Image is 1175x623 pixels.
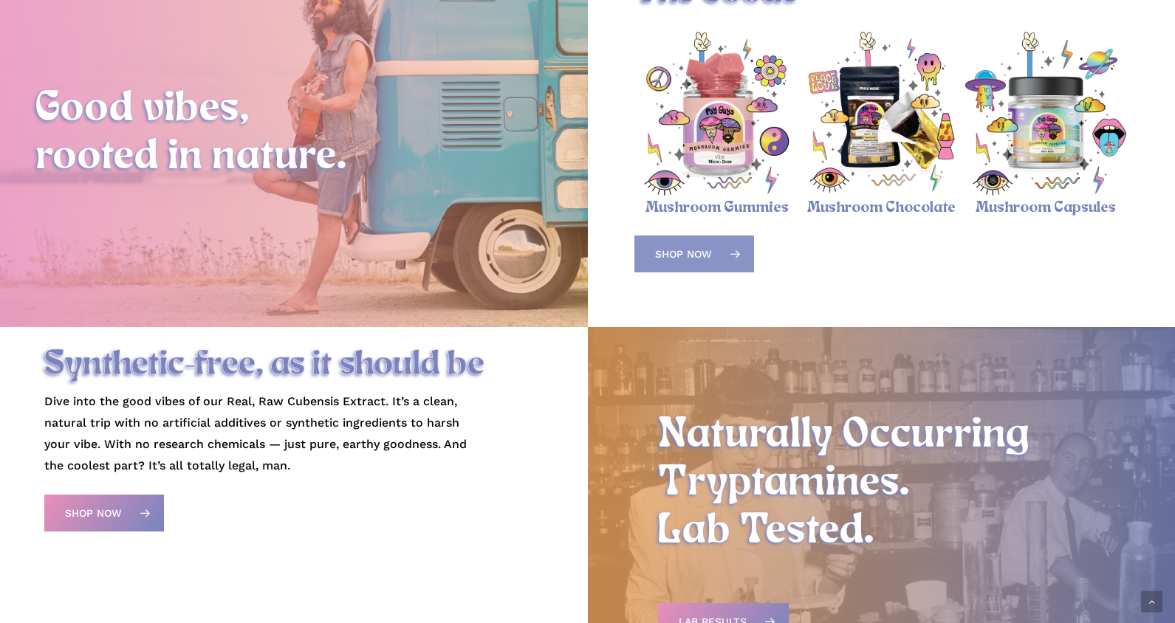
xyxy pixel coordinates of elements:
a: Mushroom Capsules [976,199,1116,216]
span: Shop Now [655,247,712,261]
a: Shop Now [44,495,164,531]
img: Psy Guys mushroom chocolate packaging with psychedelic designs. [799,32,964,196]
a: Back to top [1141,591,1162,613]
a: Psychedelic Mushroom Gummies [634,32,799,196]
h2: Naturally Occurring Tryptamines. Lab Tested. [658,412,1105,556]
img: Psychedelic mushroom capsules with colorful illustrations. [964,32,1128,196]
a: Shop Now [634,235,754,272]
span: Shop Now [65,506,122,520]
a: Magic Mushroom Capsules [964,32,1128,196]
a: Magic Mushroom Chocolate Bar [799,32,964,196]
h2: Good vibes, rooted in nature. [35,86,552,182]
p: Dive into the good vibes of our Real, Raw Cubensis Extract. It’s a clean, natural trip with no ar... [44,391,487,476]
span: Synthetic-free, as it should be [44,346,484,384]
a: Mushroom Chocolate [807,199,956,216]
img: Psychedelic mushroom gummies with vibrant icons and symbols. [634,32,799,196]
a: Mushroom Gummies [645,199,789,216]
